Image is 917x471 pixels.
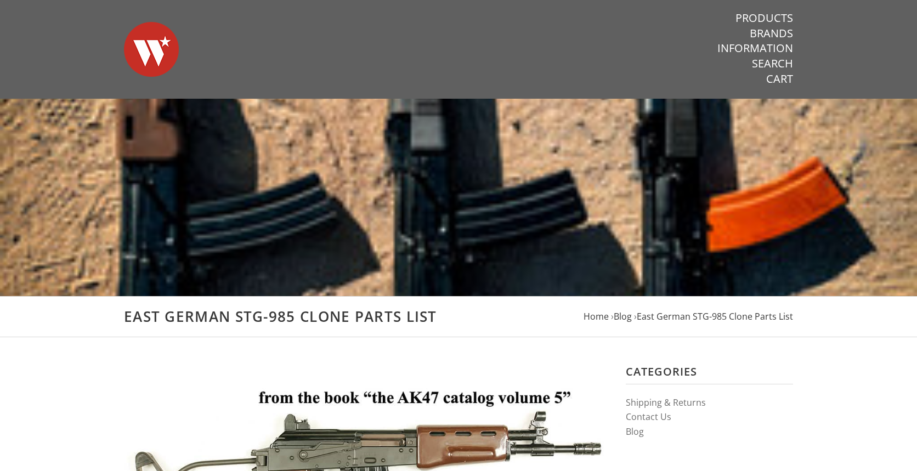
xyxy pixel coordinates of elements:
[626,396,706,408] a: Shipping & Returns
[626,365,793,384] h3: Categories
[750,26,793,41] a: Brands
[717,41,793,55] a: Information
[124,11,179,88] img: Warsaw Wood Co.
[626,425,644,438] a: Blog
[735,11,793,25] a: Products
[752,56,793,71] a: Search
[611,309,632,324] li: ›
[614,310,632,322] a: Blog
[124,308,793,326] h1: East German STG-985 Clone Parts List
[584,310,609,322] a: Home
[634,309,793,324] li: ›
[766,72,793,86] a: Cart
[637,310,793,322] a: East German STG-985 Clone Parts List
[626,411,671,423] a: Contact Us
